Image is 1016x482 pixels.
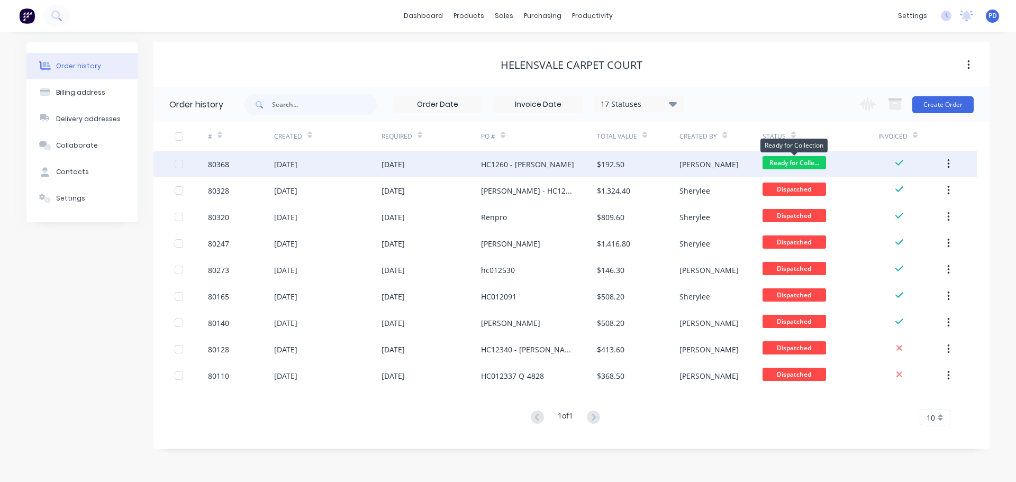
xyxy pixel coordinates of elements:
div: HC12340 - [PERSON_NAME] Q4848 [481,344,576,355]
div: Ready for Collection [760,139,828,152]
div: Sherylee [679,185,710,196]
div: HC1260 - [PERSON_NAME] [481,159,574,170]
div: Delivery addresses [56,114,121,124]
div: Sherylee [679,212,710,223]
div: [DATE] [382,291,405,302]
div: [DATE] [382,265,405,276]
div: Status [763,122,878,151]
div: Collaborate [56,141,98,150]
div: 80140 [208,317,229,329]
div: [DATE] [382,185,405,196]
div: 80320 [208,212,229,223]
div: [PERSON_NAME] [679,317,739,329]
div: Total Value [597,122,679,151]
div: $1,324.40 [597,185,630,196]
div: $1,416.80 [597,238,630,249]
div: [DATE] [274,159,297,170]
div: Settings [56,194,85,203]
div: [DATE] [274,370,297,381]
div: [DATE] [274,238,297,249]
button: Billing address [26,79,138,106]
span: Dispatched [763,183,826,196]
div: 80328 [208,185,229,196]
div: Created By [679,132,717,141]
div: [PERSON_NAME] [679,159,739,170]
div: HC012337 Q-4828 [481,370,544,381]
div: Helensvale Carpet Court [501,59,642,71]
span: Dispatched [763,262,826,275]
span: Dispatched [763,368,826,381]
span: Ready for Colle... [763,156,826,169]
div: Renpro [481,212,507,223]
a: dashboard [398,8,448,24]
div: [PERSON_NAME] [481,238,540,249]
div: $508.20 [597,317,624,329]
div: Required [382,132,412,141]
div: [DATE] [274,317,297,329]
span: PD [988,11,997,21]
span: Dispatched [763,341,826,354]
div: $368.50 [597,370,624,381]
div: PO # [481,132,495,141]
div: [DATE] [274,265,297,276]
img: Factory [19,8,35,24]
div: # [208,122,274,151]
div: productivity [567,8,618,24]
div: $508.20 [597,291,624,302]
div: $146.30 [597,265,624,276]
div: [DATE] [382,212,405,223]
div: Sherylee [679,238,710,249]
div: 80165 [208,291,229,302]
span: 10 [927,412,935,423]
input: Search... [272,94,377,115]
div: Sherylee [679,291,710,302]
button: Collaborate [26,132,138,159]
div: [DATE] [382,159,405,170]
span: Dispatched [763,315,826,328]
div: 1 of 1 [558,410,573,425]
div: Order history [56,61,101,71]
button: Settings [26,185,138,212]
div: [DATE] [274,185,297,196]
div: hc012530 [481,265,515,276]
div: [PERSON_NAME] - HC12336 [481,185,576,196]
div: 80247 [208,238,229,249]
div: Total Value [597,132,637,141]
div: Invoiced [878,132,908,141]
div: PO # [481,122,597,151]
div: [PERSON_NAME] [679,344,739,355]
div: settings [893,8,932,24]
div: [DATE] [382,317,405,329]
div: Invoiced [878,122,945,151]
div: Created [274,122,382,151]
div: [DATE] [382,370,405,381]
input: Order Date [393,97,482,113]
div: Required [382,122,481,151]
div: 80368 [208,159,229,170]
span: Dispatched [763,209,826,222]
div: purchasing [519,8,567,24]
div: Created [274,132,302,141]
div: Order history [169,98,223,111]
div: [DATE] [274,344,297,355]
div: products [448,8,489,24]
div: 80273 [208,265,229,276]
div: [PERSON_NAME] [679,370,739,381]
span: Dispatched [763,235,826,249]
div: 17 Statuses [594,98,683,110]
div: Status [763,132,786,141]
input: Invoice Date [494,97,583,113]
div: Contacts [56,167,89,177]
div: HC012091 [481,291,516,302]
div: $192.50 [597,159,624,170]
div: [DATE] [382,344,405,355]
div: [PERSON_NAME] [481,317,540,329]
div: 80128 [208,344,229,355]
div: sales [489,8,519,24]
div: [DATE] [382,238,405,249]
div: [DATE] [274,291,297,302]
button: Contacts [26,159,138,185]
span: Dispatched [763,288,826,302]
button: Delivery addresses [26,106,138,132]
div: Created By [679,122,762,151]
